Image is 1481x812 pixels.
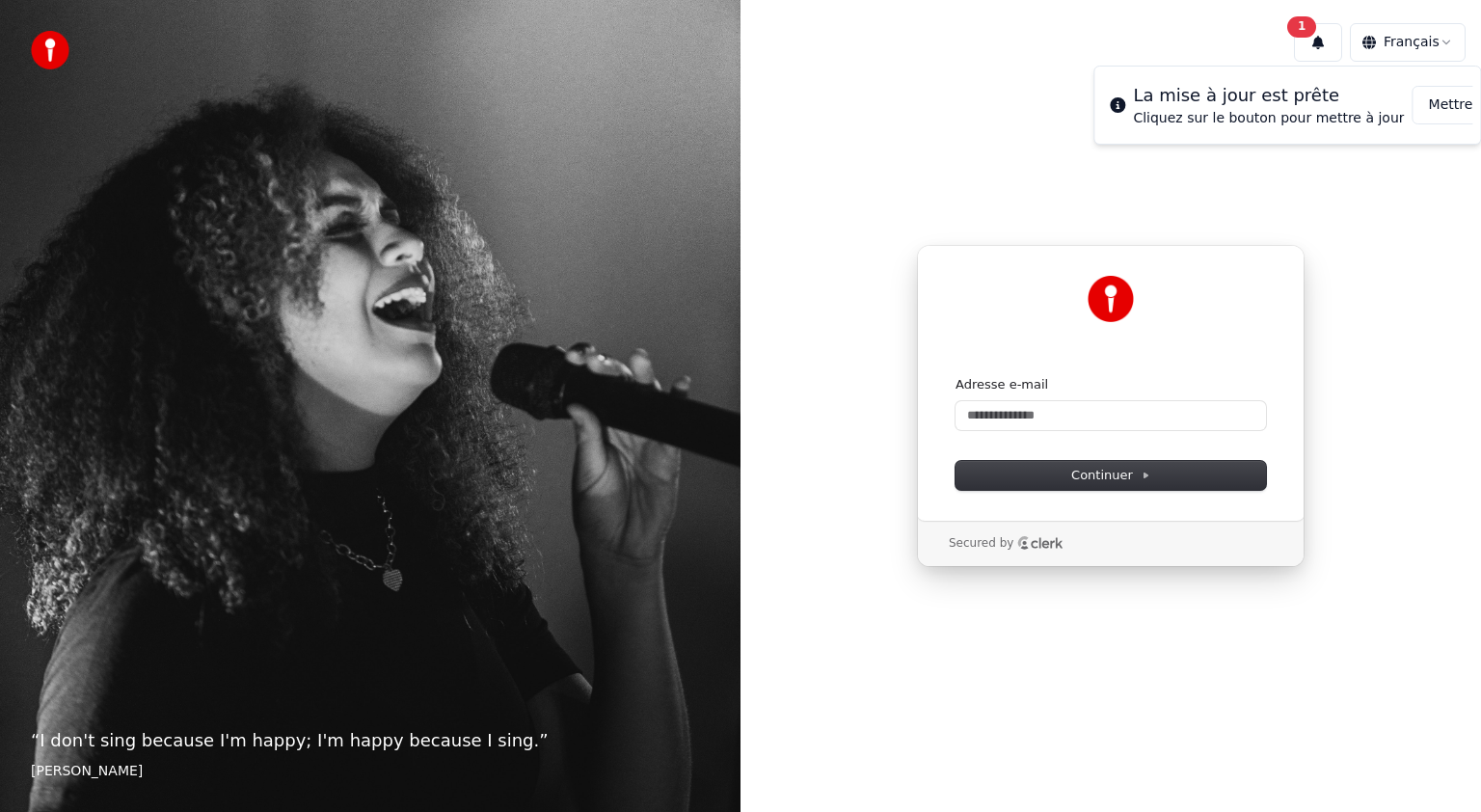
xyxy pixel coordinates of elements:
div: La mise à jour est prête [1133,82,1404,109]
img: Youka [1088,276,1134,322]
button: 1 [1294,23,1342,62]
footer: [PERSON_NAME] [31,762,710,781]
div: 1 [1287,16,1316,38]
label: Adresse e-mail [956,376,1048,393]
div: Cliquez sur le bouton pour mettre à jour [1133,109,1404,128]
p: “ I don't sing because I'm happy; I'm happy because I sing. ” [31,727,710,754]
p: Secured by [949,536,1013,552]
button: Continuer [956,461,1266,490]
span: Continuer [1071,467,1150,484]
img: youka [31,31,69,69]
a: Clerk logo [1017,536,1064,550]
